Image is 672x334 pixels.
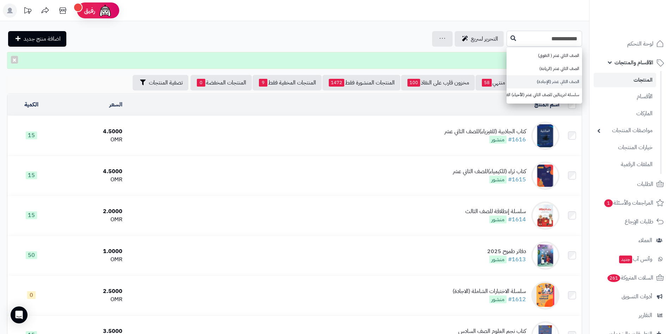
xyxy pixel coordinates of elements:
[26,171,37,179] span: 15
[594,307,668,324] a: التقارير
[489,295,507,303] span: منشور
[531,122,559,150] img: كتاب الجاذبية (للفيزياء)للصف الثاني عشر
[84,6,95,15] span: رفيق
[59,136,123,144] div: OMR
[26,131,37,139] span: 15
[534,100,559,109] a: اسم المنتج
[607,273,653,283] span: السلات المتروكة
[133,75,188,90] button: تصفية المنتجات
[622,292,652,301] span: أدوات التسويق
[471,35,498,43] span: التحرير لسريع
[594,73,656,87] a: المنتجات
[109,100,122,109] a: السعر
[594,194,668,211] a: المراجعات والأسئلة1
[604,199,613,207] span: 1
[594,89,656,104] a: الأقسام
[594,251,668,268] a: وآتس آبجديد
[259,79,267,87] span: 9
[625,217,653,227] span: طلبات الإرجاع
[531,241,559,270] img: دفاتر طموح 2025
[59,256,123,264] div: OMR
[507,49,582,62] a: الصف الثاني عشر ( التفوق)
[627,39,653,49] span: لوحة التحكم
[594,140,656,155] a: خيارات المنتجات
[594,288,668,305] a: أدوات التسويق
[444,128,526,136] div: كتاب الجاذبية (للفيزياء)للصف الثاني عشر
[607,274,620,282] span: 261
[98,4,112,18] img: ai-face.png
[508,175,526,184] a: #1615
[24,100,38,109] a: الكمية
[637,179,653,189] span: الطلبات
[594,157,656,172] a: الملفات الرقمية
[594,232,668,249] a: العملاء
[508,295,526,304] a: #1612
[322,75,400,90] a: المنتجات المنشورة فقط1472
[594,106,656,121] a: الماركات
[594,35,668,52] a: لوحة التحكم
[59,216,123,224] div: OMR
[507,88,582,101] a: سلسلة ادرينالين للصف الثاني عشر (الأحياء) الفصل 2
[197,79,205,87] span: 0
[507,75,582,88] a: الصف الثاني عشر (الإجادة)
[7,52,582,69] div: تم التعديل!
[531,162,559,190] img: كتاب ثراء (للكيمياء)للصف الثاني عشر
[508,135,526,144] a: #1616
[329,79,344,87] span: 1472
[8,31,66,47] a: اضافة منتج جديد
[489,176,507,183] span: منشور
[59,207,123,216] div: 2.0000
[508,255,526,264] a: #1613
[149,78,183,87] span: تصفية المنتجات
[507,62,582,75] a: الصف الثاني عشر (الريادة)
[476,75,527,90] a: مخزون منتهي58
[453,168,526,176] div: كتاب ثراء (للكيمياء)للصف الثاني عشر
[465,207,526,216] div: سلسلة إنطلاقة للصف الثالث
[59,168,123,176] div: 4.5000
[26,251,37,259] span: 50
[489,256,507,263] span: منشور
[59,128,123,136] div: 4.5000
[59,295,123,304] div: OMR
[453,287,526,295] div: سلسلة الاختبارات الشاملة (الاجادة)
[594,213,668,230] a: طلبات الإرجاع
[487,247,526,256] div: دفاتر طموح 2025
[190,75,252,90] a: المنتجات المخفضة0
[489,216,507,223] span: منشور
[59,287,123,295] div: 2.5000
[604,198,653,208] span: المراجعات والأسئلة
[11,306,28,323] div: Open Intercom Messenger
[531,201,559,230] img: سلسلة إنطلاقة للصف الثالث
[594,269,668,286] a: السلات المتروكة261
[407,79,420,87] span: 100
[594,123,656,138] a: مواصفات المنتجات
[253,75,322,90] a: المنتجات المخفية فقط9
[615,58,653,68] span: الأقسام والمنتجات
[455,31,504,47] a: التحرير لسريع
[26,211,37,219] span: 15
[11,56,18,64] button: ×
[531,281,559,310] img: سلسلة الاختبارات الشاملة (الاجادة)
[618,254,652,264] span: وآتس آب
[639,310,652,320] span: التقارير
[27,291,36,299] span: 0
[24,35,61,43] span: اضافة منتج جديد
[59,176,123,184] div: OMR
[482,79,492,87] span: 58
[59,247,123,256] div: 1.0000
[638,235,652,245] span: العملاء
[594,176,668,193] a: الطلبات
[508,215,526,224] a: #1614
[19,4,36,19] a: تحديثات المنصة
[624,8,665,23] img: logo-2.png
[401,75,475,90] a: مخزون قارب على النفاذ100
[489,136,507,143] span: منشور
[619,256,632,263] span: جديد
